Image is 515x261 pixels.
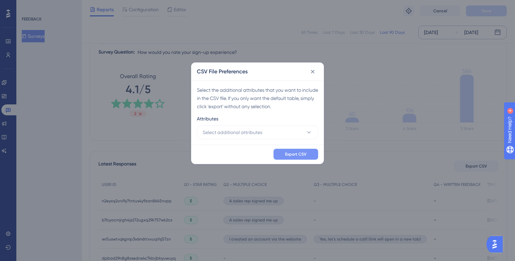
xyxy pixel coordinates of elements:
[197,86,318,111] div: Select the additional attributes that you want to include in the CSV file. If you only want the d...
[285,151,307,157] span: Export CSV
[486,234,507,255] iframe: UserGuiding AI Assistant Launcher
[203,128,262,136] span: Select additional attributes
[197,68,248,76] h2: CSV File Preferences
[197,115,218,123] span: Attributes
[16,2,43,10] span: Need Help?
[47,3,49,9] div: 4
